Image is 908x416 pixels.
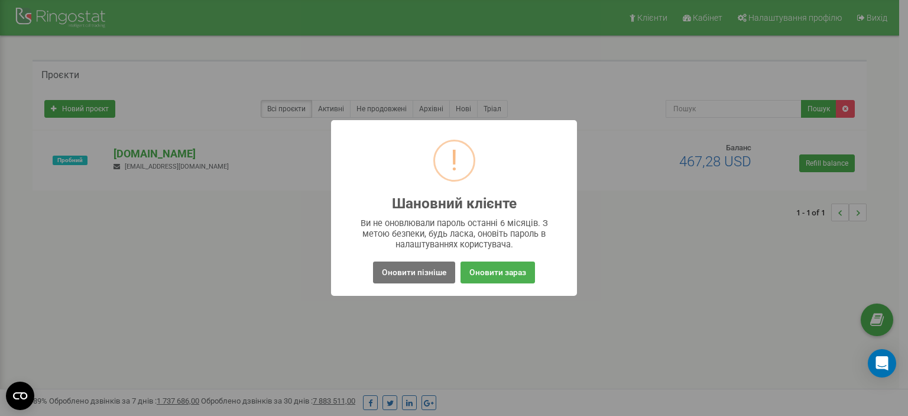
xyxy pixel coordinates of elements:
[868,349,896,378] div: Open Intercom Messenger
[461,262,535,283] button: Оновити зараз
[373,262,455,283] button: Оновити пізніше
[450,141,458,180] div: !
[355,218,554,250] div: Ви не оновлювали пароль останні 6 місяців. З метою безпеки, будь ласка, оновіть пароль в налаштув...
[6,382,34,410] button: Open CMP widget
[392,196,517,212] h2: Шановний клієнте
